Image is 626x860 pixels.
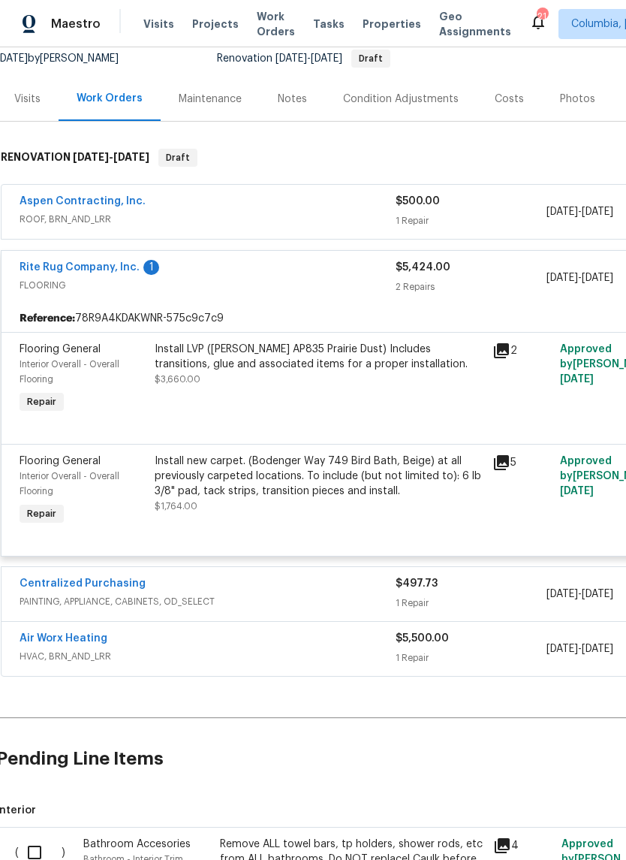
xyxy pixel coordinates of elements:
span: FLOORING [20,278,396,293]
span: Maestro [51,17,101,32]
span: $497.73 [396,578,438,589]
span: $5,424.00 [396,262,450,273]
span: HVAC, BRN_AND_LRR [20,649,396,664]
span: Interior Overall - Overall Flooring [20,360,119,384]
span: [DATE] [275,53,307,64]
span: - [546,641,613,656]
div: 4 [493,837,552,855]
div: 1 Repair [396,596,546,611]
a: Air Worx Heating [20,633,107,644]
span: [DATE] [546,644,578,654]
span: [DATE] [582,589,613,599]
span: Draft [353,54,389,63]
span: Geo Assignments [439,9,511,39]
div: 2 Repairs [396,279,546,294]
span: [DATE] [546,589,578,599]
a: Rite Rug Company, Inc. [20,262,140,273]
div: Photos [560,92,595,107]
div: 1 Repair [396,213,546,228]
div: Install LVP ([PERSON_NAME] AP835 Prairie Dust) Includes transitions, glue and associated items fo... [155,342,483,372]
span: $1,764.00 [155,502,197,511]
span: [DATE] [546,207,578,217]
div: Work Orders [77,91,143,106]
div: Costs [495,92,524,107]
span: Interior Overall - Overall Flooring [20,472,119,496]
span: [DATE] [546,273,578,283]
div: Maintenance [179,92,242,107]
span: [DATE] [73,152,109,162]
div: Install new carpet. (Bodenger Way 749 Bird Bath, Beige) at all previously carpeted locations. To ... [155,454,483,499]
span: - [546,204,613,219]
div: 21 [537,9,547,24]
span: [DATE] [582,207,613,217]
span: Projects [192,17,239,32]
span: [DATE] [560,486,594,496]
a: Centralized Purchasing [20,578,146,589]
h6: RENOVATION [1,149,149,167]
span: [DATE] [582,273,613,283]
a: Aspen Contracting, Inc. [20,196,146,207]
span: Flooring General [20,344,101,355]
span: Work Orders [257,9,295,39]
span: Properties [363,17,421,32]
div: Condition Adjustments [343,92,459,107]
span: PAINTING, APPLIANCE, CABINETS, OD_SELECT [20,594,396,609]
span: Draft [160,150,196,165]
div: Notes [278,92,307,107]
span: [DATE] [311,53,342,64]
span: Repair [21,394,62,409]
div: Visits [14,92,41,107]
div: 1 [143,260,159,275]
span: Renovation [217,53,390,64]
span: Visits [143,17,174,32]
div: 2 [492,342,551,360]
div: 5 [492,454,551,472]
span: [DATE] [582,644,613,654]
span: - [546,270,613,285]
span: ROOF, BRN_AND_LRR [20,212,396,227]
span: [DATE] [113,152,149,162]
span: - [546,587,613,602]
span: - [73,152,149,162]
span: Flooring General [20,456,101,466]
span: [DATE] [560,374,594,385]
div: 1 Repair [396,650,546,665]
span: Tasks [313,19,345,29]
span: $5,500.00 [396,633,449,644]
b: Reference: [20,311,75,326]
span: - [275,53,342,64]
span: Bathroom Accesories [83,839,191,849]
span: $3,660.00 [155,375,200,384]
span: Repair [21,506,62,521]
span: $500.00 [396,196,440,207]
